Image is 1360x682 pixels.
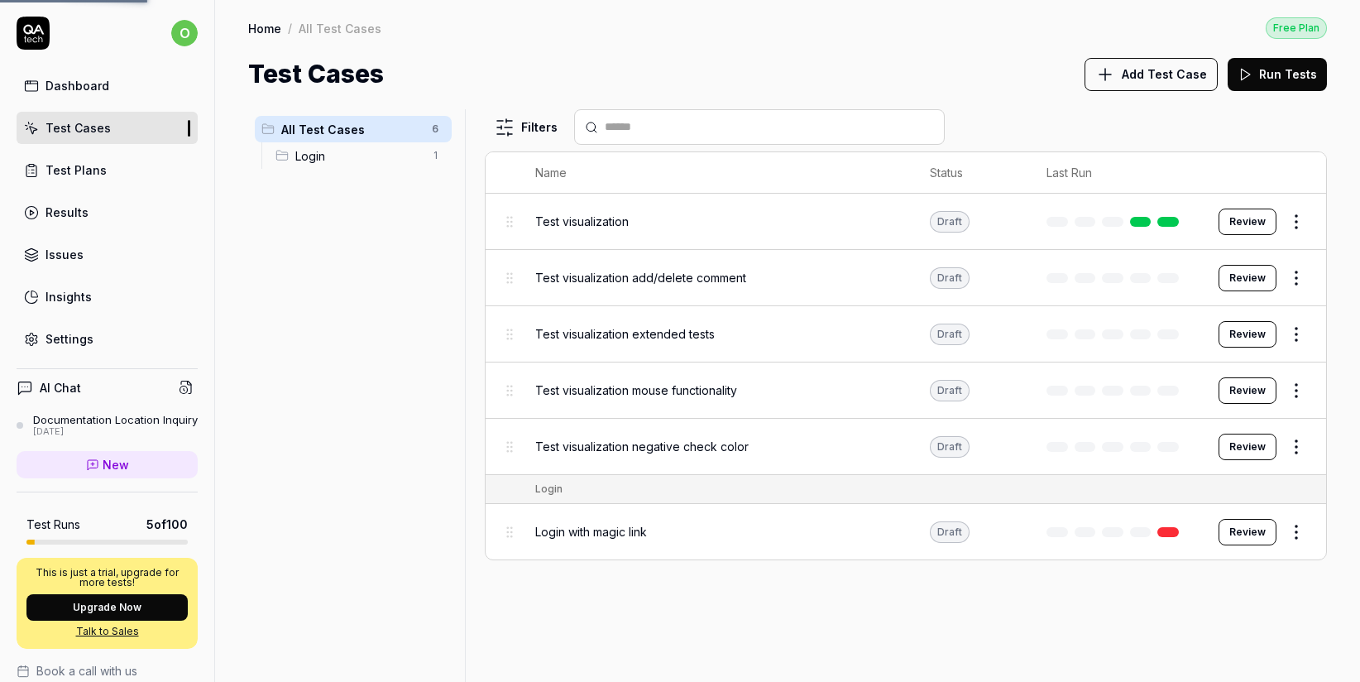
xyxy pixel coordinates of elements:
div: [DATE] [33,426,198,438]
a: New [17,451,198,478]
span: 6 [425,119,445,139]
a: Test Cases [17,112,198,144]
div: Draft [930,324,970,345]
button: Review [1219,321,1276,348]
h5: Test Runs [26,517,80,532]
tr: Login with magic linkDraftReview [486,504,1326,560]
div: / [288,20,292,36]
a: Book a call with us [17,662,198,680]
button: Run Tests [1228,58,1327,91]
div: Login [535,482,563,497]
button: Review [1219,265,1276,291]
button: Review [1219,519,1276,545]
span: All Test Cases [281,121,422,138]
a: Talk to Sales [26,624,188,639]
div: All Test Cases [299,20,381,36]
span: Test visualization [535,213,629,230]
div: Draft [930,436,970,458]
div: Results [45,204,89,221]
span: Test visualization mouse functionality [535,382,737,399]
span: Test visualization negative check color [535,438,749,455]
span: Login [295,147,422,165]
p: This is just a trial, upgrade for more tests! [26,568,188,588]
div: Issues [45,246,84,263]
span: New [103,456,129,473]
button: Filters [485,111,567,144]
button: Review [1219,377,1276,404]
span: 1 [425,146,445,166]
button: Add Test Case [1085,58,1218,91]
button: Free Plan [1266,17,1327,39]
div: Documentation Location Inquiry [33,413,198,426]
span: 5 of 100 [146,516,188,533]
div: Draft [930,521,970,543]
tr: Test visualization add/delete commentDraftReview [486,250,1326,306]
a: Home [248,20,281,36]
th: Status [913,152,1030,194]
h1: Test Cases [248,55,384,93]
a: Results [17,196,198,228]
a: Test Plans [17,154,198,186]
div: Settings [45,330,93,348]
tr: Test visualization negative check colorDraftReview [486,419,1326,475]
div: Test Cases [45,119,111,137]
h4: AI Chat [40,379,81,396]
a: Insights [17,281,198,313]
th: Last Run [1030,152,1202,194]
div: Draft [930,267,970,289]
a: Dashboard [17,70,198,102]
span: Book a call with us [36,662,137,680]
div: Dashboard [45,77,109,94]
div: Draft [930,380,970,401]
span: o [171,20,198,46]
div: Test Plans [45,161,107,179]
span: Login with magic link [535,523,647,540]
div: Insights [45,288,92,305]
a: Issues [17,238,198,271]
a: Documentation Location Inquiry[DATE] [17,413,198,438]
button: Review [1219,434,1276,460]
div: Drag to reorderLogin1 [269,142,452,169]
button: Upgrade Now [26,594,188,621]
tr: Test visualizationDraftReview [486,194,1326,250]
a: Settings [17,323,198,355]
th: Name [519,152,913,194]
span: Add Test Case [1122,65,1207,83]
span: Test visualization add/delete comment [535,269,746,286]
button: o [171,17,198,50]
tr: Test visualization extended testsDraftReview [486,306,1326,363]
span: Test visualization extended tests [535,325,715,343]
div: Draft [930,211,970,233]
button: Review [1219,209,1276,235]
tr: Test visualization mouse functionalityDraftReview [486,363,1326,419]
